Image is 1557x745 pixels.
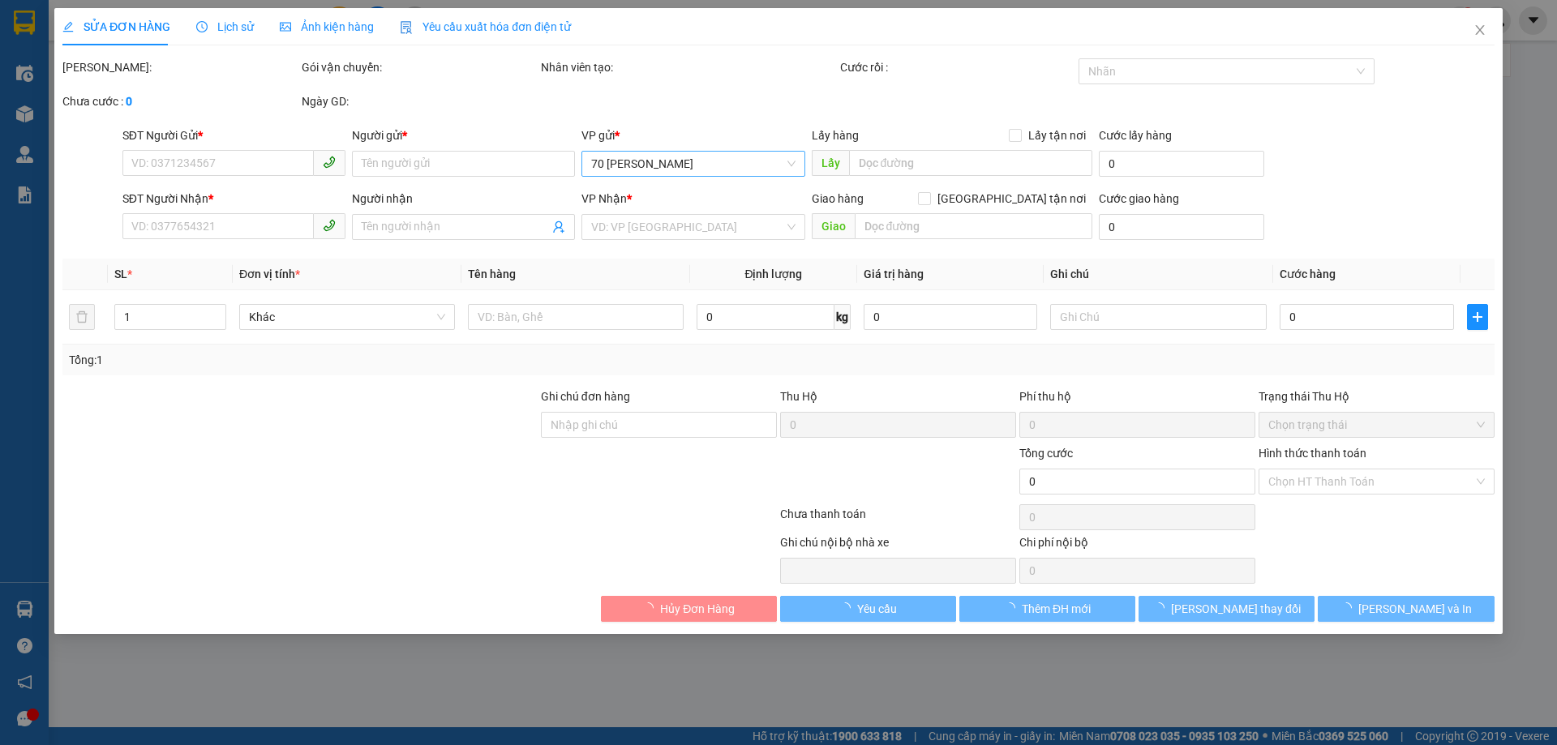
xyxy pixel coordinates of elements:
[122,126,345,144] div: SĐT Người Gửi
[400,20,571,33] span: Yêu cầu xuất hóa đơn điện tử
[1044,259,1273,290] th: Ghi chú
[249,305,445,329] span: Khác
[855,213,1092,239] input: Dọc đường
[745,268,803,280] span: Định lượng
[1468,310,1487,323] span: plus
[812,213,855,239] span: Giao
[834,304,851,330] span: kg
[1022,600,1091,618] span: Thêm ĐH mới
[1099,214,1264,240] input: Cước giao hàng
[114,268,127,280] span: SL
[280,21,291,32] span: picture
[1467,304,1488,330] button: plus
[864,268,924,280] span: Giá trị hàng
[352,126,575,144] div: Người gửi
[323,219,336,232] span: phone
[1473,24,1486,36] span: close
[280,20,374,33] span: Ảnh kiện hàng
[11,69,138,120] span: SAPA, LÀO CAI ↔ [GEOGRAPHIC_DATA]
[1139,596,1315,622] button: [PERSON_NAME] thay đổi
[931,190,1092,208] span: [GEOGRAPHIC_DATA] tận nơi
[857,600,897,618] span: Yêu cầu
[1019,447,1073,460] span: Tổng cước
[812,150,849,176] span: Lấy
[6,63,9,143] img: logo
[1099,151,1264,177] input: Cước lấy hàng
[1268,413,1485,437] span: Chọn trạng thái
[69,351,601,369] div: Tổng: 1
[1051,304,1267,330] input: Ghi Chú
[812,192,864,205] span: Giao hàng
[196,20,254,33] span: Lịch sử
[196,21,208,32] span: clock-circle
[1004,602,1022,614] span: loading
[1280,268,1336,280] span: Cước hàng
[126,95,132,108] b: 0
[1171,600,1301,618] span: [PERSON_NAME] thay đổi
[139,117,264,134] span: 70NHH1508250122
[62,92,298,110] div: Chưa cước :
[62,20,170,33] span: SỬA ĐƠN HÀNG
[582,192,628,205] span: VP Nhận
[1259,387,1495,405] div: Trạng thái Thu Hộ
[1358,600,1472,618] span: [PERSON_NAME] và In
[468,268,516,280] span: Tên hàng
[840,58,1076,76] div: Cước rồi :
[780,390,817,403] span: Thu Hộ
[1022,126,1092,144] span: Lấy tận nơi
[400,21,413,34] img: icon
[239,268,300,280] span: Đơn vị tính
[1099,129,1172,142] label: Cước lấy hàng
[541,412,777,438] input: Ghi chú đơn hàng
[302,92,538,110] div: Ngày GD:
[642,602,660,614] span: loading
[302,58,538,76] div: Gói vận chuyển:
[1259,447,1366,460] label: Hình thức thanh toán
[1340,602,1358,614] span: loading
[780,596,956,622] button: Yêu cầu
[62,58,298,76] div: [PERSON_NAME]:
[541,390,630,403] label: Ghi chú đơn hàng
[553,221,566,233] span: user-add
[1457,8,1503,54] button: Close
[19,13,130,66] strong: CHUYỂN PHÁT NHANH HK BUSLINES
[839,602,857,614] span: loading
[11,82,138,120] span: ↔ [GEOGRAPHIC_DATA]
[1019,387,1255,412] div: Phí thu hộ
[778,505,1018,533] div: Chưa thanh toán
[1099,192,1179,205] label: Cước giao hàng
[1019,533,1255,558] div: Chi phí nội bộ
[1319,596,1495,622] button: [PERSON_NAME] và In
[601,596,777,622] button: Hủy Đơn Hàng
[849,150,1092,176] input: Dọc đường
[812,129,859,142] span: Lấy hàng
[352,190,575,208] div: Người nhận
[62,21,74,32] span: edit
[660,600,735,618] span: Hủy Đơn Hàng
[468,304,684,330] input: VD: Bàn, Ghế
[959,596,1135,622] button: Thêm ĐH mới
[1153,602,1171,614] span: loading
[541,58,837,76] div: Nhân viên tạo:
[16,95,139,120] span: ↔ [GEOGRAPHIC_DATA]
[323,156,336,169] span: phone
[780,533,1016,558] div: Ghi chú nội bộ nhà xe
[592,152,796,176] span: 70 Nguyễn Hữu Huân
[122,190,345,208] div: SĐT Người Nhận
[582,126,805,144] div: VP gửi
[69,304,95,330] button: delete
